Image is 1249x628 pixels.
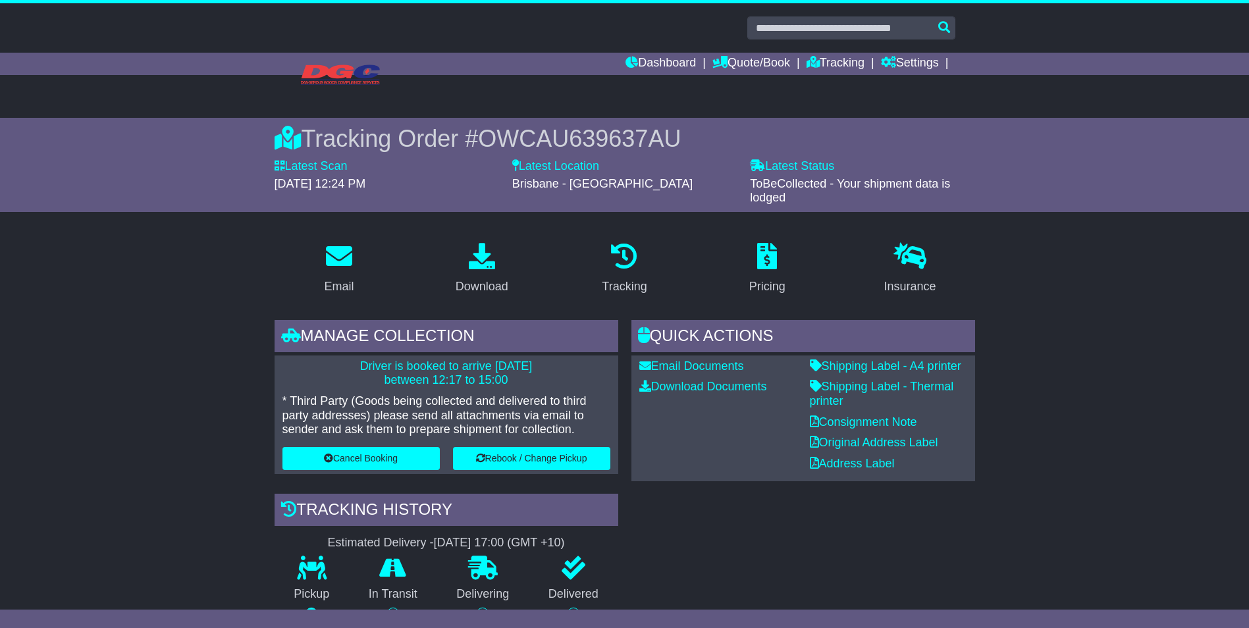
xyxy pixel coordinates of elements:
[282,447,440,470] button: Cancel Booking
[810,380,954,407] a: Shipping Label - Thermal printer
[529,587,618,602] p: Delivered
[810,457,895,470] a: Address Label
[275,536,618,550] div: Estimated Delivery -
[315,238,362,300] a: Email
[512,159,599,174] label: Latest Location
[750,159,834,174] label: Latest Status
[478,125,681,152] span: OWCAU639637AU
[749,278,785,296] div: Pricing
[639,359,744,373] a: Email Documents
[275,124,975,153] div: Tracking Order #
[602,278,647,296] div: Tracking
[447,238,517,300] a: Download
[437,587,529,602] p: Delivering
[741,238,794,300] a: Pricing
[625,53,696,75] a: Dashboard
[453,447,610,470] button: Rebook / Change Pickup
[512,177,693,190] span: Brisbane - [GEOGRAPHIC_DATA]
[282,394,610,437] p: * Third Party (Goods being collected and delivered to third party addresses) please send all atta...
[631,320,975,355] div: Quick Actions
[876,238,945,300] a: Insurance
[807,53,864,75] a: Tracking
[275,494,618,529] div: Tracking history
[712,53,790,75] a: Quote/Book
[349,587,437,602] p: In Transit
[275,320,618,355] div: Manage collection
[810,415,917,429] a: Consignment Note
[324,278,354,296] div: Email
[282,359,610,388] p: Driver is booked to arrive [DATE] between 12:17 to 15:00
[750,177,950,205] span: ToBeCollected - Your shipment data is lodged
[456,278,508,296] div: Download
[884,278,936,296] div: Insurance
[810,436,938,449] a: Original Address Label
[434,536,565,550] div: [DATE] 17:00 (GMT +10)
[810,359,961,373] a: Shipping Label - A4 printer
[275,159,348,174] label: Latest Scan
[639,380,767,393] a: Download Documents
[275,587,350,602] p: Pickup
[881,53,939,75] a: Settings
[593,238,655,300] a: Tracking
[275,177,366,190] span: [DATE] 12:24 PM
